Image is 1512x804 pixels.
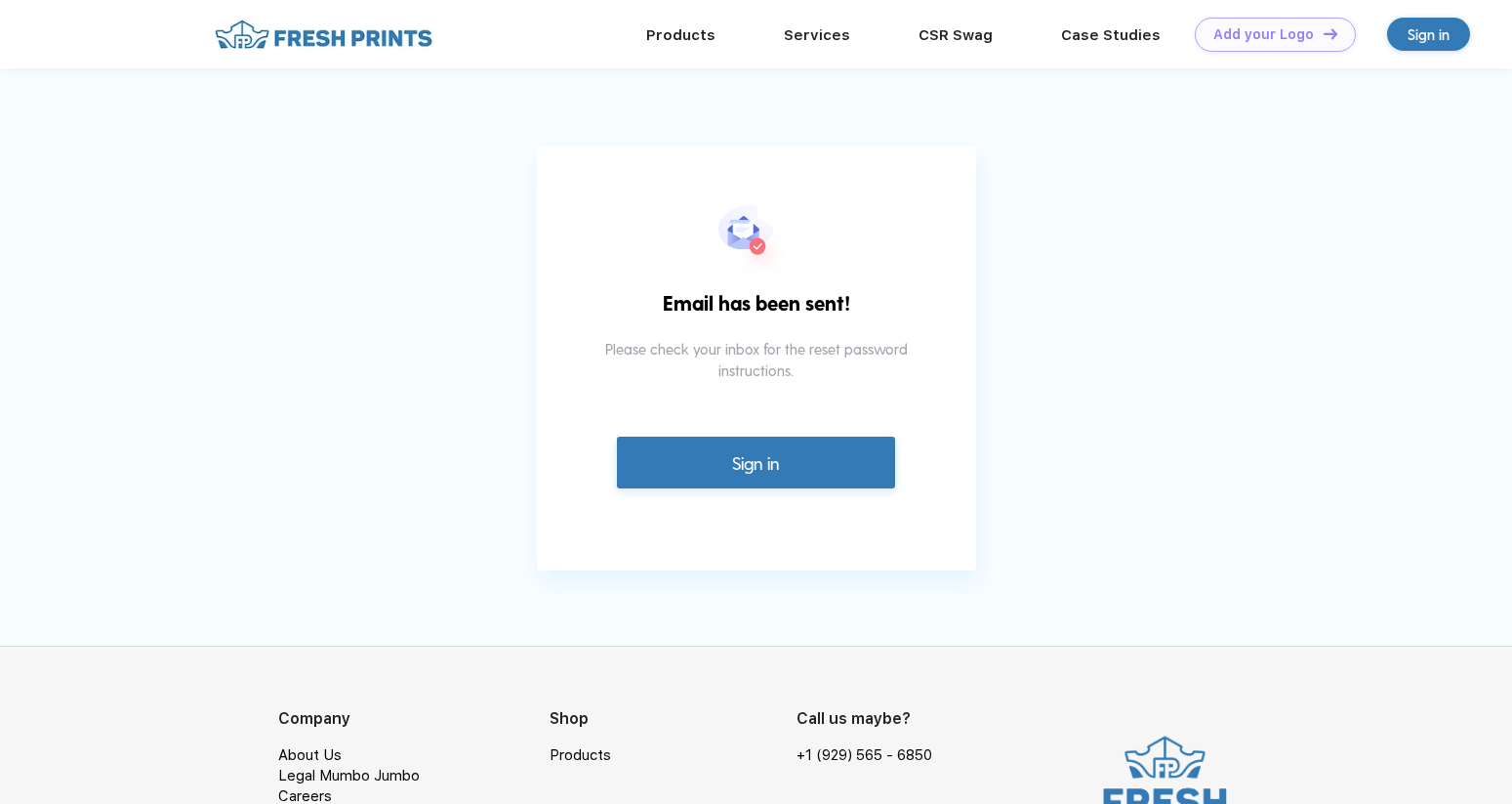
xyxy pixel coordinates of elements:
a: Sign in [1387,18,1470,51]
div: Company [278,707,550,731]
div: Shop [550,707,797,731]
div: Add your Logo [1213,26,1314,43]
img: DT [1324,28,1337,39]
a: Legal Mumbo Jumbo [278,767,420,784]
a: About Us [278,746,342,764]
div: Call us maybe? [797,707,945,731]
div: Email has been sent! [625,287,888,338]
a: Products [550,746,611,764]
img: reset_link_icon.svg [718,205,795,287]
a: Products [646,26,715,44]
img: fo%20logo%202.webp [209,18,438,52]
a: +1 (929) 565 - 6850 [797,745,932,766]
div: Please check your inbox for the reset password instructions. [602,338,910,421]
div: Sign in [1408,23,1450,46]
a: Sign in [617,437,894,488]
